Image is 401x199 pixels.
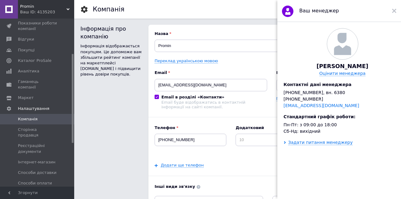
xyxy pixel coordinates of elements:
[93,6,124,13] h1: Компанія
[18,159,55,165] span: Інтернет-магазин
[155,79,267,91] input: Електронна адреса
[161,100,267,109] div: Email буде відображатись в контактній інформації на сайті компанії.
[288,140,353,145] div: Задати питання менеджеру
[19,23,215,30] p: посуд, кухонне приладдя, текстиль, інструменти, дрібна побутова техніка.
[236,125,307,131] b: Додатковий
[20,4,66,9] span: Promin
[161,95,224,99] b: Email в розділі «Контакти»
[155,58,218,63] a: Переклад українською мовою
[18,79,57,90] span: Гаманець компанії
[20,9,74,15] div: Ваш ID: 4135203
[18,37,34,42] span: Відгуки
[19,24,54,28] strong: Товари для дому:
[155,134,226,146] input: +38 096 0000000
[18,58,51,63] span: Каталог ProSale
[236,134,307,146] input: 10
[276,79,389,91] input: ПІБ
[276,70,389,76] b: Контактна особа
[155,125,226,131] b: Телефон
[18,127,57,138] span: Сторінка продавця
[18,143,57,154] span: Реєстраційні документи
[18,68,39,74] span: Аналітика
[18,20,57,32] span: Показники роботи компанії
[284,103,359,108] a: [EMAIL_ADDRESS][DOMAIN_NAME]
[80,43,142,77] div: Інформація відображається покупцям. Це допоможе вам збільшити рейтинг компанії на маркетплейсі [D...
[18,47,35,53] span: Покупці
[6,6,227,29] body: Редактор, D790E84D-DD7D-4EED-9047-4DDC50797878
[155,70,267,76] b: Email
[319,71,366,76] a: Оцінити менеджера
[18,116,37,122] span: Компанія
[18,95,34,101] span: Маркет
[19,6,215,19] p: одяг, взуття, рюкзаки, бронежилети, шоломи, прилади нічного бачення, ліхтарі, ножі.
[80,25,142,40] div: Інформація про компанію
[18,180,52,186] span: Способи оплати
[276,96,340,101] a: Переклад українською мовою
[155,31,389,37] b: Назва
[155,40,389,52] input: Назва вашої компанії
[161,163,204,168] a: Додати ще телефон
[19,7,66,11] strong: Тактичне спорядження:
[155,184,389,189] b: Інші види зв'язку
[18,106,49,111] span: Налаштування
[18,170,57,175] span: Способи доставки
